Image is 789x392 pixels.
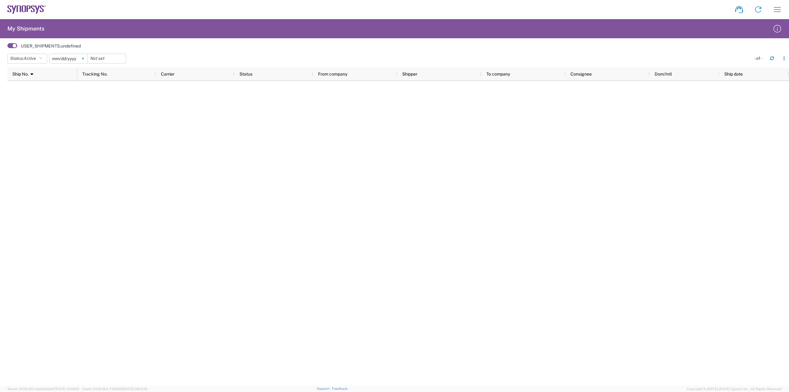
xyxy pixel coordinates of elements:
[7,387,79,391] span: Server: 2025.18.0-daa1fe12ee7
[239,72,252,76] span: Status
[402,72,417,76] span: Shipper
[21,43,81,49] label: USER_SHIPMENTS.undefined
[570,72,592,76] span: Consignee
[318,72,347,76] span: From company
[317,387,332,390] a: Support
[88,54,126,63] input: Not set
[655,72,672,76] span: Dom/Intl
[754,56,765,61] div: - of -
[123,387,147,391] span: [DATE] 08:10:16
[50,54,88,63] input: Not set
[12,72,29,76] span: Ship No.
[7,54,47,64] button: Status:Active
[7,25,44,32] h2: My Shipments
[55,387,79,391] span: [DATE] 10:04:51
[161,72,174,76] span: Carrier
[687,386,782,392] span: Copyright © [DATE]-[DATE] Agistix Inc., All Rights Reserved
[332,387,348,390] a: Feedback
[82,387,147,391] span: Client: 2025.18.0-7346316
[486,72,510,76] span: To company
[724,72,743,76] span: Ship date
[24,56,36,61] span: Active
[82,72,108,76] span: Tracking No.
